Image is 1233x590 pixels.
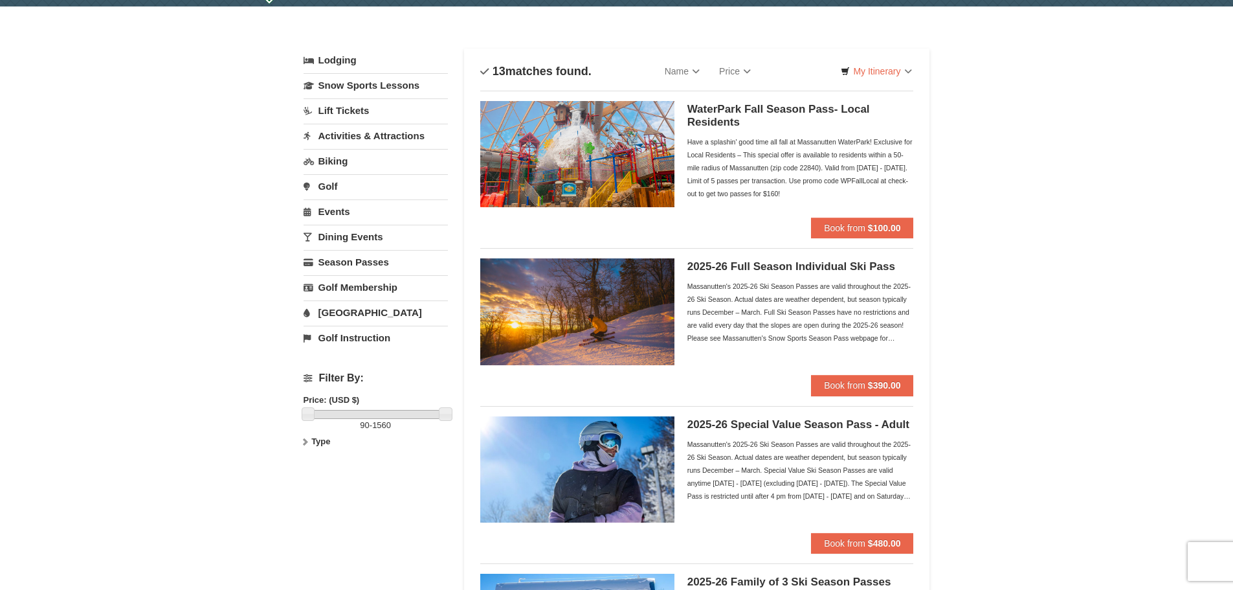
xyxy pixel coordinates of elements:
a: Golf [304,174,448,198]
span: Book from [824,380,865,391]
a: Biking [304,149,448,173]
h4: matches found. [480,65,592,78]
h4: Filter By: [304,372,448,384]
span: 90 [360,420,369,430]
a: Golf Instruction [304,326,448,350]
button: Book from $480.00 [811,533,913,554]
a: Lodging [304,49,448,72]
strong: $100.00 [868,223,901,233]
span: 1560 [372,420,391,430]
strong: $480.00 [868,538,901,549]
div: Massanutten's 2025-26 Ski Season Passes are valid throughout the 2025-26 Ski Season. Actual dates... [687,438,914,503]
h5: 2025-26 Special Value Season Pass - Adult [687,418,914,431]
strong: $390.00 [868,380,901,391]
button: Book from $100.00 [811,218,913,238]
a: Season Passes [304,250,448,274]
span: 13 [493,65,505,78]
h5: WaterPark Fall Season Pass- Local Residents [687,103,914,129]
strong: Type [311,437,330,446]
a: My Itinerary [832,62,920,81]
a: [GEOGRAPHIC_DATA] [304,301,448,324]
a: Lift Tickets [304,98,448,122]
span: Book from [824,538,865,549]
a: Activities & Attractions [304,124,448,148]
h5: 2025-26 Family of 3 Ski Season Passes [687,576,914,589]
button: Book from $390.00 [811,375,913,396]
label: - [304,419,448,432]
a: Price [709,58,761,84]
img: 6619937-198-dda1df27.jpg [480,416,674,523]
a: Dining Events [304,225,448,249]
a: Golf Membership [304,275,448,299]
img: 6619937-208-2295c65e.jpg [480,258,674,365]
span: Book from [824,223,865,233]
a: Events [304,199,448,223]
img: 6619937-212-8c750e5f.jpg [480,101,674,207]
strong: Price: (USD $) [304,395,360,405]
a: Snow Sports Lessons [304,73,448,97]
h5: 2025-26 Full Season Individual Ski Pass [687,260,914,273]
div: Have a splashin' good time all fall at Massanutten WaterPark! Exclusive for Local Residents – Thi... [687,135,914,200]
div: Massanutten's 2025-26 Ski Season Passes are valid throughout the 2025-26 Ski Season. Actual dates... [687,280,914,345]
a: Name [655,58,709,84]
